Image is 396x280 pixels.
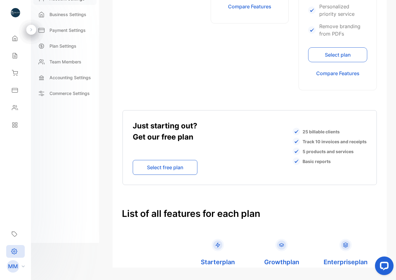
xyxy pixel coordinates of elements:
p: Growth plan [264,257,299,267]
p: Commerce Settings [49,90,90,97]
p: Personalized priority service [319,3,367,18]
span: 5 products and services [303,148,354,155]
h2: List of all features for each plan [122,207,377,221]
p: Remove branding from PDFs [319,23,367,37]
span: Track 10 invoices and receipts [303,138,367,145]
a: Business Settings [33,8,97,21]
button: Select plan [308,47,367,62]
a: Plan Settings [33,40,97,52]
img: logo [11,8,20,17]
p: Just starting out? [133,120,197,131]
iframe: LiveChat chat widget [370,254,396,280]
p: Starter plan [201,257,235,267]
button: Select free plan [133,160,197,175]
a: Accounting Settings [33,71,97,84]
span: 25 billable clients [303,128,340,135]
p: Plan Settings [49,43,76,49]
p: Payment Settings [49,27,86,33]
p: MM [8,262,18,270]
p: Business Settings [49,11,86,18]
span: Basic reports [303,158,331,165]
a: Commerce Settings [33,87,97,100]
a: Team Members [33,55,97,68]
p: Get our free plan [133,131,197,143]
button: Compare Features [308,66,367,81]
p: Accounting Settings [49,74,91,81]
a: Payment Settings [33,24,97,37]
p: Enterprise plan [324,257,368,267]
p: Team Members [49,58,81,65]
